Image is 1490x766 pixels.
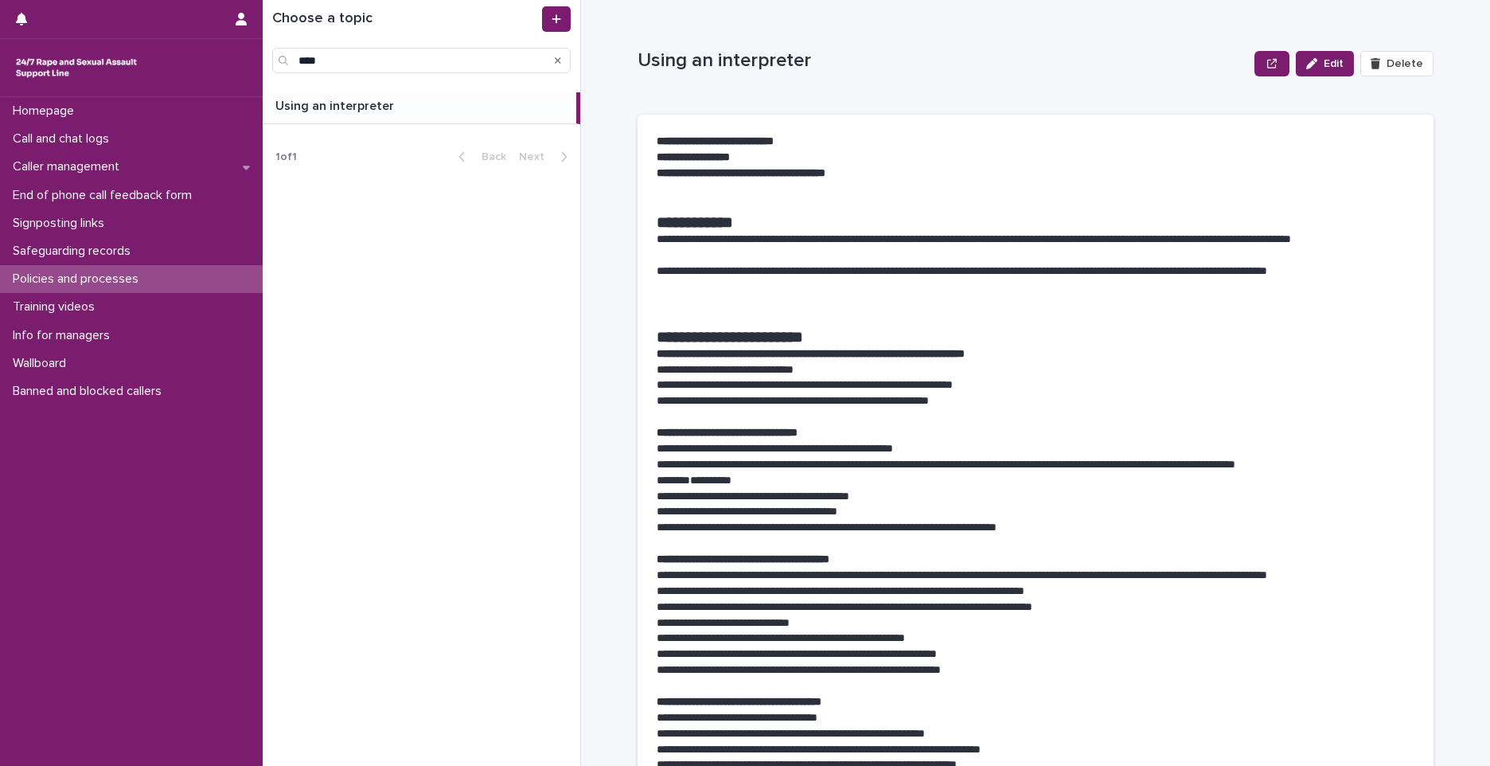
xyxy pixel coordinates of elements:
p: Training videos [6,299,107,315]
h1: Choose a topic [272,10,539,28]
p: Banned and blocked callers [6,384,174,399]
span: Delete [1387,58,1423,69]
p: Using an interpreter [638,49,1248,72]
p: End of phone call feedback form [6,188,205,203]
p: Policies and processes [6,272,151,287]
p: Info for managers [6,328,123,343]
p: Using an interpreter [275,96,397,114]
p: Call and chat logs [6,131,122,147]
img: rhQMoQhaT3yELyF149Cw [13,52,140,84]
span: Next [519,151,554,162]
button: Next [513,150,580,164]
p: Safeguarding records [6,244,143,259]
span: Back [472,151,506,162]
a: Using an interpreterUsing an interpreter [263,92,580,124]
p: Wallboard [6,356,79,371]
p: 1 of 1 [263,138,310,177]
input: Search [272,48,571,73]
p: Signposting links [6,216,117,231]
p: Homepage [6,104,87,119]
span: Edit [1324,58,1344,69]
button: Delete [1360,51,1433,76]
p: Caller management [6,159,132,174]
button: Back [446,150,513,164]
button: Edit [1296,51,1354,76]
